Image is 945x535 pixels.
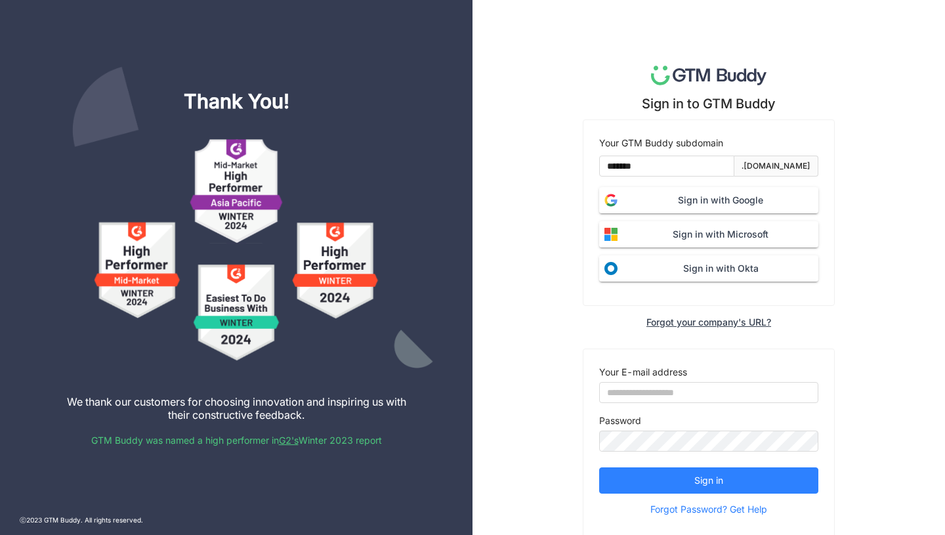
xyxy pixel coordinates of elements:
[694,473,723,488] span: Sign in
[599,257,623,280] img: login-okta.svg
[650,500,767,519] span: Forgot Password? Get Help
[599,255,818,282] button: Sign in with Okta
[599,187,818,213] button: Sign in with Google
[623,193,818,207] span: Sign in with Google
[742,160,810,173] div: .[DOMAIN_NAME]
[599,223,623,246] img: login-microsoft.svg
[651,66,767,85] img: logo
[599,467,818,494] button: Sign in
[599,221,818,247] button: Sign in with Microsoft
[599,414,641,428] label: Password
[642,96,776,112] div: Sign in to GTM Buddy
[599,365,687,379] label: Your E-mail address
[279,435,299,446] a: G2's
[623,227,818,242] span: Sign in with Microsoft
[646,316,771,328] div: Forgot your company's URL?
[623,261,818,276] span: Sign in with Okta
[599,136,818,150] div: Your GTM Buddy subdomain
[599,188,623,212] img: login-google.svg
